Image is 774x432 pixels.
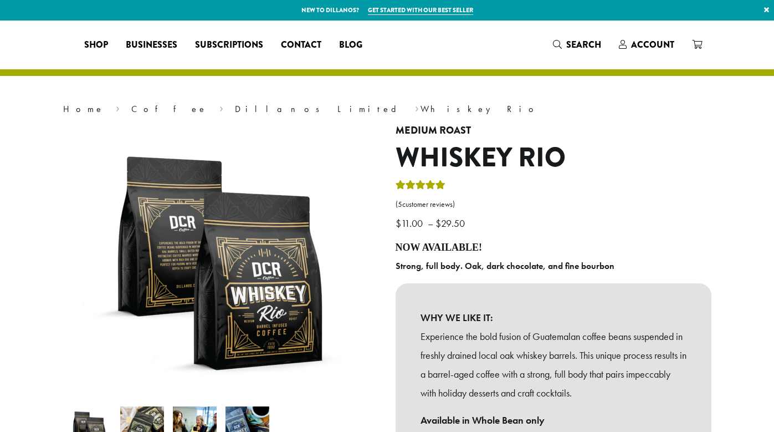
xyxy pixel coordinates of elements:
span: Blog [339,38,362,52]
span: Subscriptions [195,38,263,52]
nav: Breadcrumb [63,103,711,116]
span: Search [566,38,601,51]
span: Contact [281,38,321,52]
span: Shop [84,38,108,52]
strong: Available in Whole Bean only [421,414,545,426]
span: $ [435,217,441,230]
img: Whiskey Rio [83,125,360,402]
a: Dillanos Limited [235,103,403,115]
div: Rated 5.00 out of 5 [396,179,445,195]
span: – [428,217,433,230]
bdi: 11.00 [396,217,426,230]
span: $ [396,217,401,230]
span: 5 [398,200,402,209]
span: › [415,99,419,116]
h4: Medium Roast [396,125,711,137]
a: Coffee [131,103,207,115]
b: WHY WE LIKE IT: [421,308,686,327]
a: (5customer reviews) [396,199,711,210]
bdi: 29.50 [435,217,468,230]
a: Home [63,103,104,115]
span: Businesses [126,38,177,52]
span: Account [631,38,674,51]
p: Experience the bold fusion of Guatemalan coffee beans suspended in freshly drained local oak whis... [421,327,686,402]
b: Strong, full body. Oak, dark chocolate, and fine bourbon [396,260,614,272]
span: › [219,99,223,116]
h4: NOW AVAILABLE! [396,242,711,254]
span: › [116,99,120,116]
a: Get started with our best seller [368,6,473,15]
a: Search [544,35,610,54]
a: Shop [75,36,117,54]
h1: Whiskey Rio [396,142,711,174]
